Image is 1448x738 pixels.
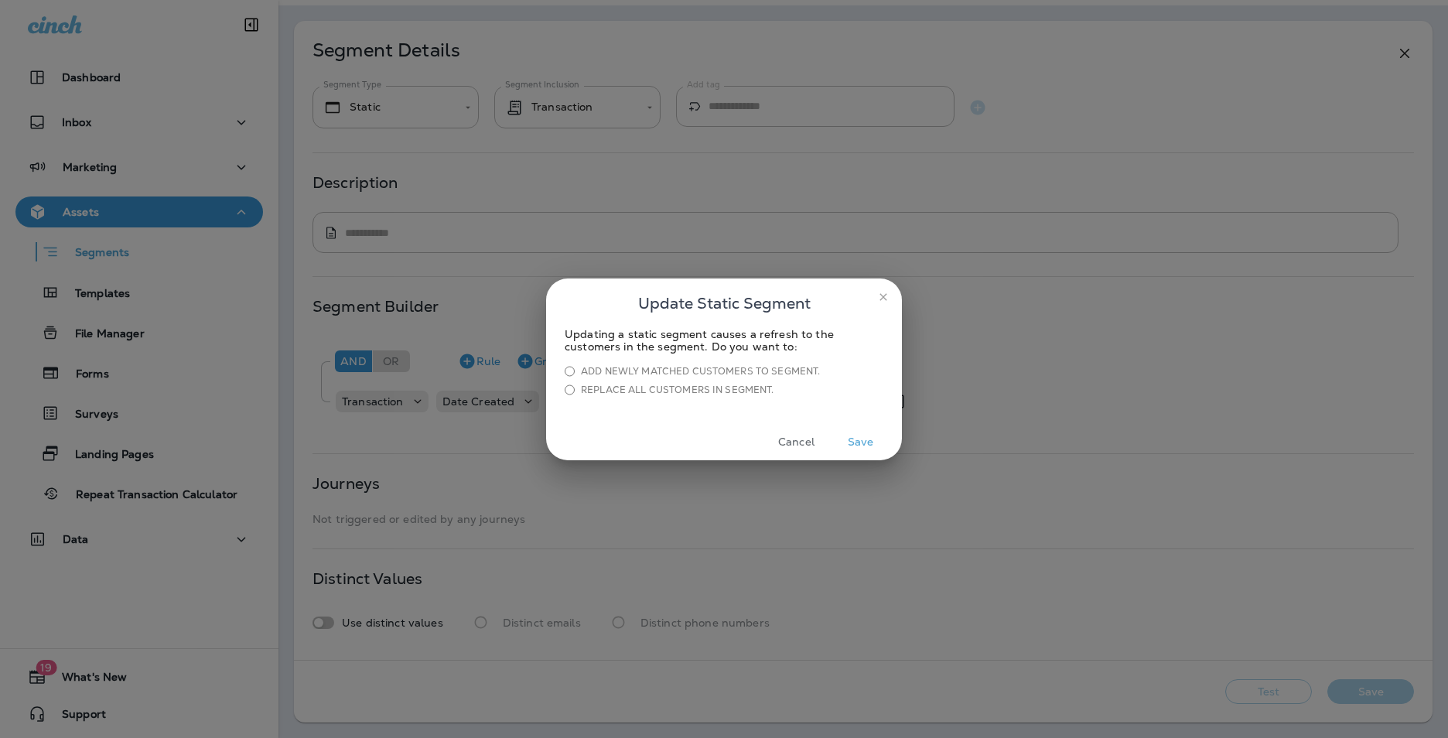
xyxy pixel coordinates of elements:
[581,384,774,396] div: Replace all customers in segment.
[565,384,575,396] input: Replace all customers in segment.
[565,365,575,378] input: Add newly matched customers to segment.
[767,430,825,454] button: Cancel
[565,328,883,353] div: Updating a static segment causes a refresh to the customers in the segment. Do you want to:
[871,285,896,309] button: close
[581,365,820,378] div: Add newly matched customers to segment.
[832,430,890,454] button: Save
[638,291,811,316] span: Update Static Segment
